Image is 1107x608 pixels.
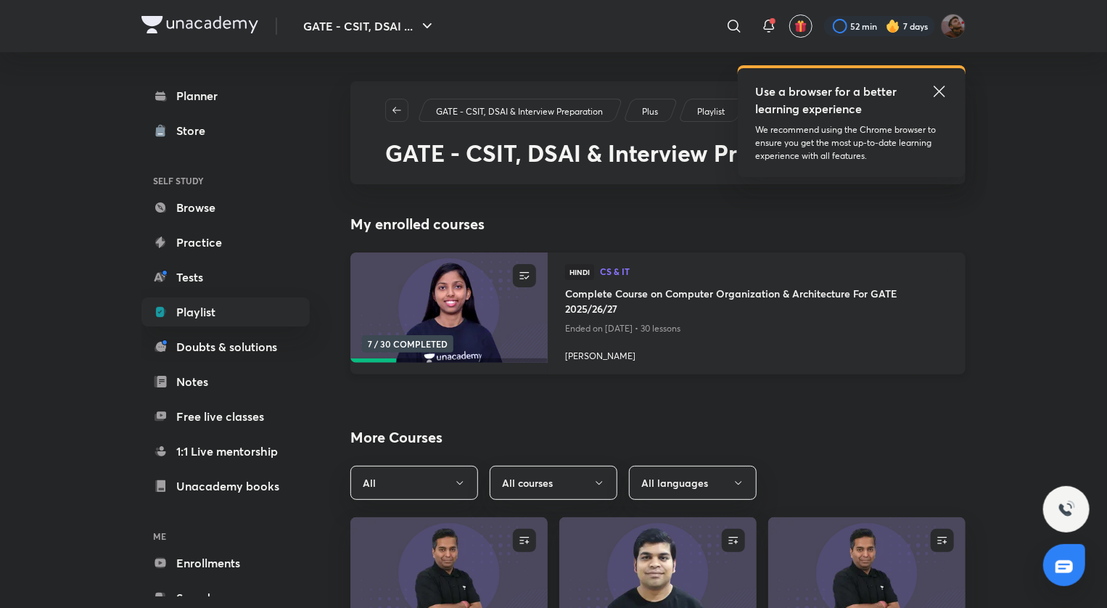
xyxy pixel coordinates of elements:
a: new-thumbnail7 / 30 COMPLETED [350,252,548,374]
img: Company Logo [141,16,258,33]
a: Notes [141,367,310,396]
h6: SELF STUDY [141,168,310,193]
a: Practice [141,228,310,257]
a: Browse [141,193,310,222]
h6: ME [141,524,310,549]
div: Store [176,122,214,139]
p: Ended on [DATE] • 30 lessons [565,319,948,338]
span: CS & IT [600,267,948,276]
img: Suryansh Singh [941,14,966,38]
button: avatar [789,15,812,38]
p: Playlist [697,105,725,118]
a: Free live classes [141,402,310,431]
a: Plus [640,105,661,118]
p: Plus [642,105,658,118]
a: Complete Course on Computer Organization & Architecture For GATE 2025/26/27 [565,286,948,319]
img: streak [886,19,900,33]
span: Hindi [565,264,594,280]
a: Enrollments [141,549,310,578]
a: 1:1 Live mentorship [141,437,310,466]
img: new-thumbnail [348,252,549,364]
button: All [350,466,478,500]
a: Tests [141,263,310,292]
a: Company Logo [141,16,258,37]
img: ttu [1058,501,1075,518]
span: 7 / 30 COMPLETED [362,335,453,353]
button: All courses [490,466,617,500]
a: Playlist [695,105,728,118]
p: We recommend using the Chrome browser to ensure you get the most up-to-date learning experience w... [755,123,948,163]
span: GATE - CSIT, DSAI & Interview Preparation COA [385,137,900,168]
h4: My enrolled courses [350,213,966,235]
a: [PERSON_NAME] [565,344,948,363]
a: CS & IT [600,267,948,277]
h5: Use a browser for a better learning experience [755,83,900,118]
button: GATE - CSIT, DSAI ... [295,12,445,41]
a: Doubts & solutions [141,332,310,361]
button: All languages [629,466,757,500]
a: GATE - CSIT, DSAI & Interview Preparation [434,105,606,118]
p: GATE - CSIT, DSAI & Interview Preparation [436,105,603,118]
a: Playlist [141,297,310,326]
h2: More Courses [350,427,966,448]
a: Store [141,116,310,145]
img: avatar [794,20,807,33]
a: Planner [141,81,310,110]
a: Unacademy books [141,472,310,501]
